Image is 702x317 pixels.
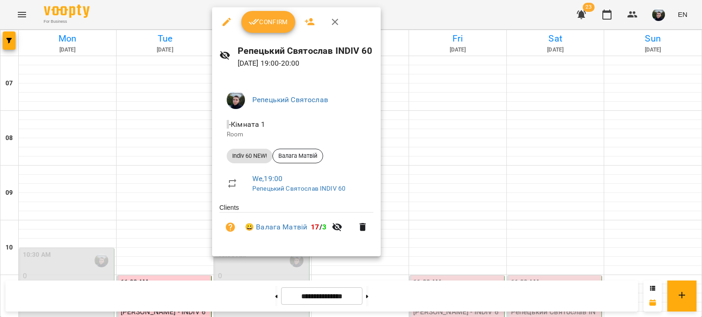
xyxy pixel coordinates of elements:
[227,91,245,109] img: 75593303c903e315ad3d4d5911cca2f4.jpg
[219,216,241,238] button: Unpaid. Bill the attendance?
[311,223,319,231] span: 17
[227,130,366,139] p: Room
[272,149,323,163] div: Валага Матвій
[227,152,272,160] span: Indiv 60 NEW!
[227,120,267,129] span: - Кімната 1
[252,174,282,183] a: We , 19:00
[252,95,328,104] a: Репецький Святослав
[241,11,295,33] button: Confirm
[249,16,288,27] span: Confirm
[252,185,346,192] a: Репецький Святослав INDIV 60
[219,203,373,245] ul: Clients
[311,223,326,231] b: /
[238,58,374,69] p: [DATE] 19:00 - 20:00
[273,152,323,160] span: Валага Матвій
[238,44,374,58] h6: Репецький Святослав INDIV 60
[322,223,326,231] span: 3
[245,222,307,233] a: 😀 Валага Матвій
